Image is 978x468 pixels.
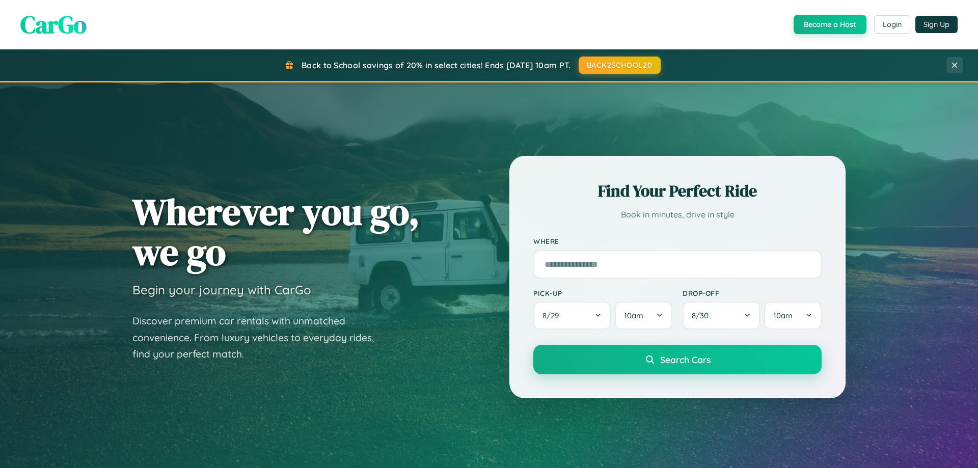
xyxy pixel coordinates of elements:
button: Search Cars [533,345,822,374]
button: Login [874,15,910,34]
button: 8/30 [683,301,760,329]
span: 8 / 29 [542,311,564,320]
h2: Find Your Perfect Ride [533,180,822,202]
span: Back to School savings of 20% in select cities! Ends [DATE] 10am PT. [302,60,570,70]
span: 8 / 30 [692,311,714,320]
span: Search Cars [660,354,711,365]
h3: Begin your journey with CarGo [132,282,311,297]
h1: Wherever you go, we go [132,191,420,272]
button: 10am [615,301,672,329]
button: 10am [764,301,822,329]
span: CarGo [20,8,87,41]
label: Where [533,237,822,246]
p: Discover premium car rentals with unmatched convenience. From luxury vehicles to everyday rides, ... [132,313,387,363]
label: Drop-off [683,289,822,297]
label: Pick-up [533,289,672,297]
button: Sign Up [915,16,958,33]
span: 10am [773,311,793,320]
button: 8/29 [533,301,611,329]
span: 10am [624,311,643,320]
button: Become a Host [794,15,866,34]
button: BACK2SCHOOL20 [579,57,661,74]
p: Book in minutes, drive in style [533,207,822,222]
